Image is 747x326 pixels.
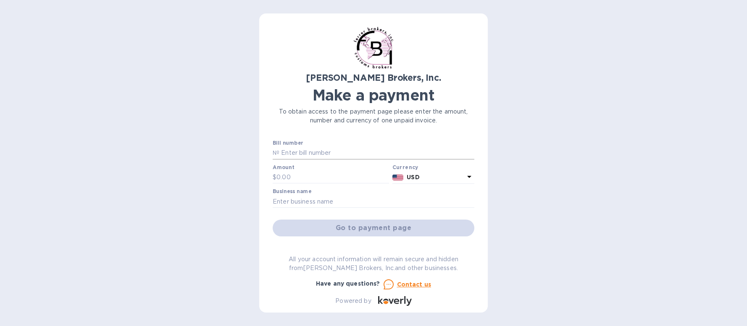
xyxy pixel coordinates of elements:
[276,171,389,184] input: 0.00
[273,255,474,273] p: All your account information will remain secure and hidden from [PERSON_NAME] Brokers, Inc. and o...
[273,165,294,170] label: Amount
[392,164,418,170] b: Currency
[279,147,474,159] input: Enter bill number
[273,141,303,146] label: Bill number
[407,174,419,180] b: USD
[273,189,311,194] label: Business name
[397,281,431,288] u: Contact us
[273,107,474,125] p: To obtain access to the payment page please enter the amount, number and currency of one unpaid i...
[273,173,276,182] p: $
[273,86,474,104] h1: Make a payment
[273,148,279,157] p: №
[335,297,371,305] p: Powered by
[273,195,474,208] input: Enter business name
[316,280,380,287] b: Have any questions?
[306,72,441,83] b: [PERSON_NAME] Brokers, Inc.
[392,175,404,180] img: USD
